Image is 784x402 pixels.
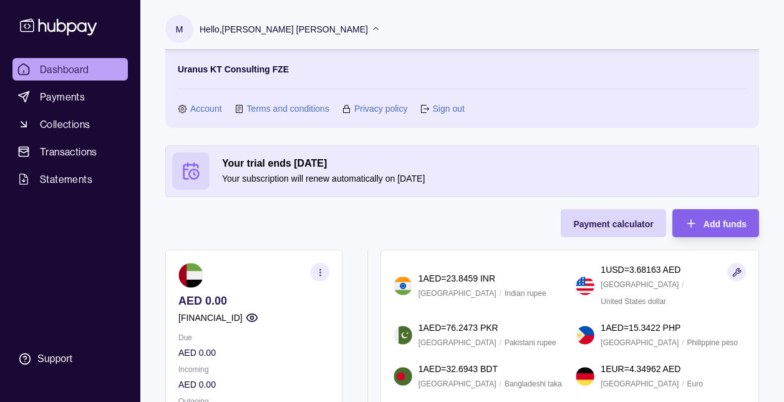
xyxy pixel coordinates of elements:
img: us [576,277,594,295]
p: Euro [687,377,703,391]
p: 1 EUR = 4.34962 AED [601,362,680,376]
p: / [682,377,684,391]
a: Dashboard [12,58,128,81]
span: Dashboard [40,62,89,77]
a: Sign out [432,102,464,115]
p: / [682,336,684,350]
a: Support [12,346,128,372]
p: Hello, [PERSON_NAME] [PERSON_NAME] [200,22,368,36]
span: Payments [40,89,85,104]
span: Collections [40,117,90,132]
span: Statements [40,172,92,187]
p: 1 AED = 32.6943 BDT [419,362,498,376]
p: Indian rupee [505,287,546,300]
p: 1 AED = 15.3422 PHP [601,321,680,335]
a: Payments [12,86,128,108]
span: Payment calculator [573,219,653,229]
button: Payment calculator [561,209,665,237]
p: Pakistani rupee [505,336,556,350]
img: pk [394,326,412,345]
p: Your subscription will renew automatically on [DATE] [222,172,752,185]
a: Terms and conditions [247,102,329,115]
img: in [394,277,412,295]
a: Collections [12,113,128,135]
span: Add funds [704,219,747,229]
p: [GEOGRAPHIC_DATA] [601,377,679,391]
p: 1 USD = 3.68163 AED [601,263,680,277]
p: [GEOGRAPHIC_DATA] [419,336,496,350]
p: / [682,278,684,292]
a: Transactions [12,140,128,163]
p: / [500,336,501,350]
p: AED 0.00 [178,378,329,391]
p: [GEOGRAPHIC_DATA] [419,287,496,300]
p: [FINANCIAL_ID] [178,311,243,325]
p: AED 0.00 [178,346,329,360]
p: Uranus KT Consulting FZE [178,62,289,76]
button: Add funds [672,209,759,237]
h2: Your trial ends [DATE] [222,157,752,170]
p: 1 AED = 76.2473 PKR [419,321,498,335]
p: United States dollar [601,295,666,308]
p: Due [178,331,329,345]
p: Incoming [178,363,329,376]
p: [GEOGRAPHIC_DATA] [601,336,679,350]
p: / [500,287,501,300]
p: Philippine peso [687,336,738,350]
a: Privacy policy [354,102,408,115]
span: Transactions [40,144,97,159]
img: bd [394,367,412,386]
p: M [176,22,183,36]
p: AED 0.00 [178,294,329,308]
p: 1 AED = 23.8459 INR [419,272,495,285]
a: Statements [12,168,128,190]
img: ae [178,263,203,288]
div: Support [37,352,72,366]
a: Account [190,102,222,115]
p: [GEOGRAPHIC_DATA] [601,278,679,292]
img: de [576,367,594,386]
p: Bangladeshi taka [505,377,562,391]
p: / [500,377,501,391]
img: ph [576,326,594,345]
p: [GEOGRAPHIC_DATA] [419,377,496,391]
